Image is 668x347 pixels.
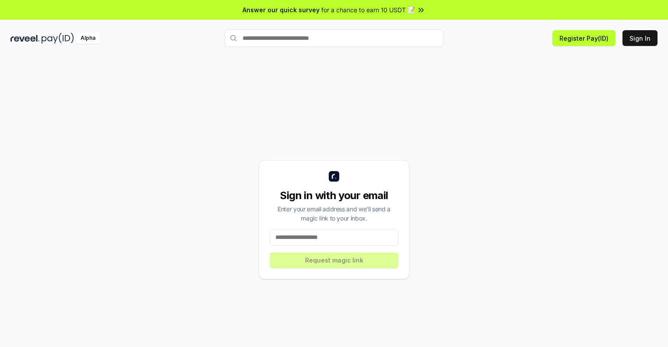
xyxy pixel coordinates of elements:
img: reveel_dark [11,33,40,44]
button: Register Pay(ID) [552,30,615,46]
img: pay_id [42,33,74,44]
div: Sign in with your email [270,189,398,203]
div: Alpha [76,33,100,44]
span: for a chance to earn 10 USDT 📝 [321,5,415,14]
button: Sign In [622,30,657,46]
span: Answer our quick survey [243,5,320,14]
div: Enter your email address and we’ll send a magic link to your inbox. [270,204,398,223]
img: logo_small [329,171,339,182]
